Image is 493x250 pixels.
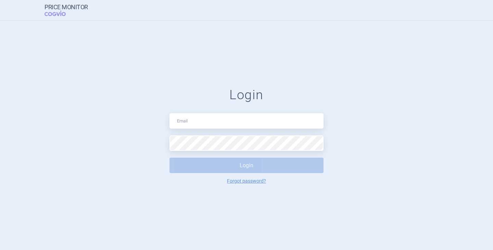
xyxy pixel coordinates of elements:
[45,4,88,11] strong: Price Monitor
[45,4,88,17] a: Price MonitorCOGVIO
[169,158,324,173] button: Login
[227,179,266,183] a: Forgot password?
[45,11,75,16] span: COGVIO
[169,87,324,103] h1: Login
[169,113,324,129] input: Email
